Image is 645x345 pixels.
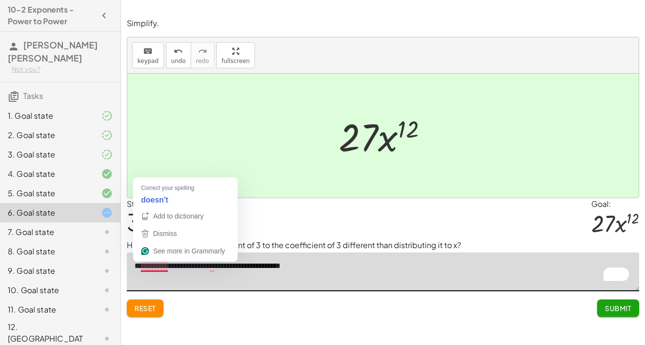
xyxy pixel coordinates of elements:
button: keyboardkeypad [132,42,164,68]
i: Task finished and part of it marked as correct. [101,129,113,141]
div: 5. Goal state [8,188,86,199]
i: Task finished and correct. [101,188,113,199]
div: 11. Goal state [8,304,86,315]
span: undo [171,58,186,64]
span: Submit [605,304,631,313]
span: Reset [135,304,156,313]
span: redo [196,58,209,64]
button: fullscreen [216,42,255,68]
div: 2. Goal state [8,129,86,141]
span: 3 [127,207,141,236]
i: redo [198,46,207,57]
i: Task not started. [101,246,113,257]
i: Task not started. [101,304,113,315]
button: Submit [597,299,639,317]
button: Reset [127,299,164,317]
h4: 10-2 Exponents - Power to Power [8,4,95,27]
i: Task not started. [101,265,113,277]
label: Steps: [127,199,151,209]
div: 10. Goal state [8,284,86,296]
textarea: To enrich screen reader interactions, please activate Accessibility in Grammarly extension settings [127,252,639,291]
button: redoredo [191,42,214,68]
span: keypad [137,58,159,64]
i: Task finished and correct. [101,168,113,180]
div: 9. Goal state [8,265,86,277]
div: 3. Goal state [8,149,86,160]
div: Goal: [591,198,639,210]
i: undo [174,46,183,57]
div: 1. Goal state [8,110,86,122]
i: Task finished and part of it marked as correct. [101,149,113,160]
button: undoundo [166,42,191,68]
span: [PERSON_NAME] [PERSON_NAME] [8,39,98,63]
span: fullscreen [222,58,250,64]
i: keyboard [143,46,152,57]
div: 7. Goal state [8,226,86,238]
i: Task not started. [101,284,113,296]
div: Not you? [12,64,113,74]
p: Simplify. [127,18,639,29]
div: 4. Goal state [8,168,86,180]
i: Task not started. [101,333,113,345]
div: 6. Goal state [8,207,86,219]
span: Tasks [23,91,43,101]
i: Task finished and part of it marked as correct. [101,110,113,122]
i: Task not started. [101,226,113,238]
p: How is distributing the exponent of 3 to the coefficient of 3 different than distributing it to x? [127,239,639,251]
i: Task started. [101,207,113,219]
div: 8. Goal state [8,246,86,257]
